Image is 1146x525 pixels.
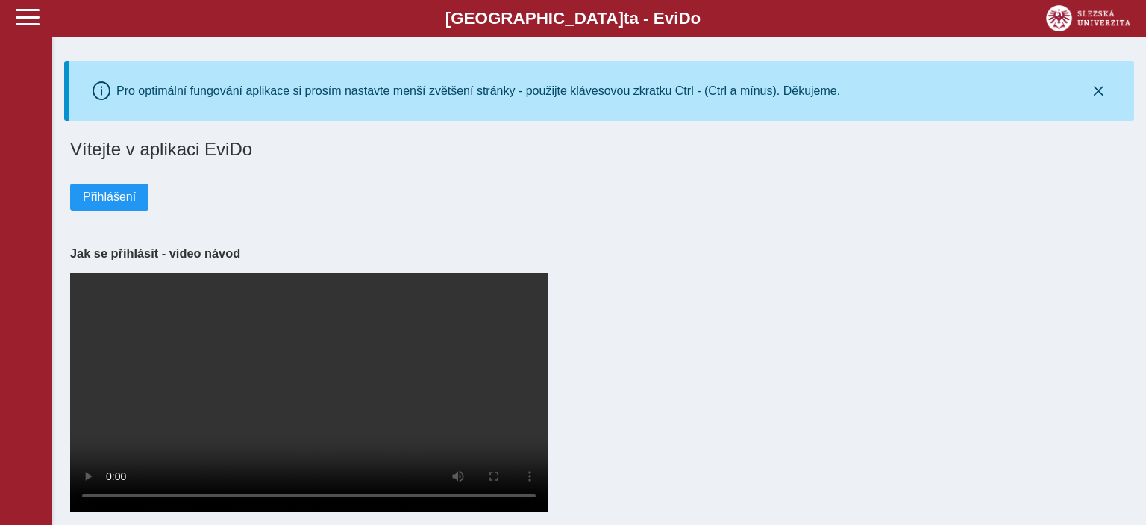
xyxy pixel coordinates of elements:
[691,9,701,28] span: o
[116,84,840,98] div: Pro optimální fungování aplikace si prosím nastavte menší zvětšení stránky - použijte klávesovou ...
[678,9,690,28] span: D
[70,139,1128,160] h1: Vítejte v aplikaci EviDo
[70,184,148,211] button: Přihlášení
[1046,5,1130,31] img: logo_web_su.png
[70,273,548,512] video: Your browser does not support the video tag.
[624,9,629,28] span: t
[83,190,136,204] span: Přihlášení
[70,246,1128,261] h3: Jak se přihlásit - video návod
[45,9,1101,28] b: [GEOGRAPHIC_DATA] a - Evi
